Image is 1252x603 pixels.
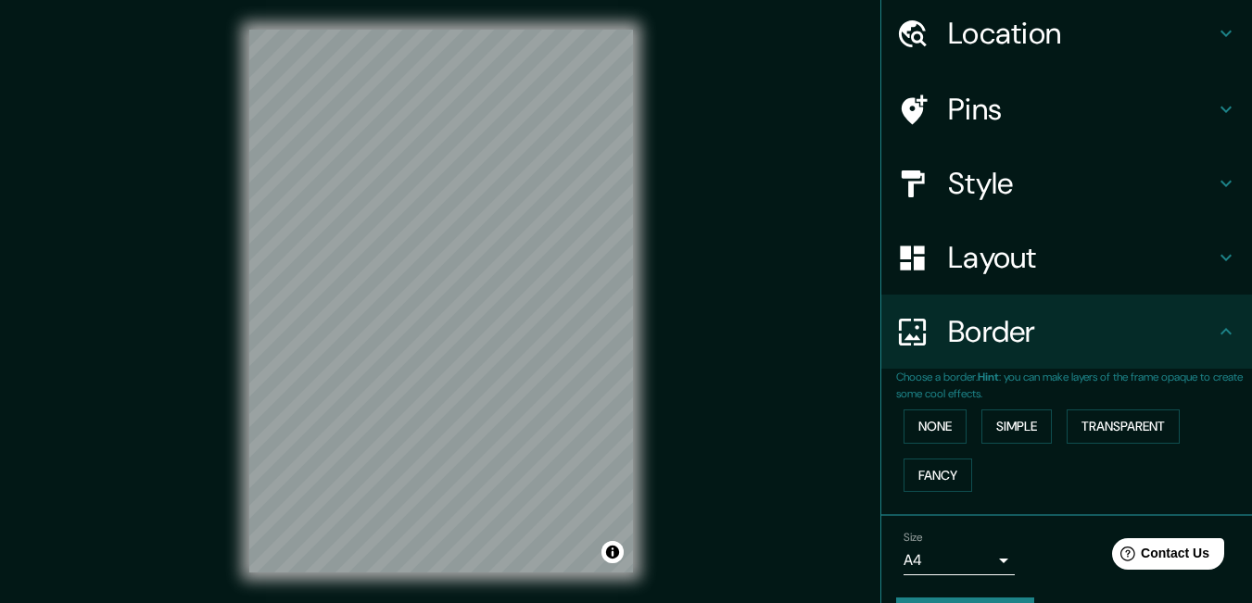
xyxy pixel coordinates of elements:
[1067,409,1180,444] button: Transparent
[249,30,633,572] canvas: Map
[881,72,1252,146] div: Pins
[978,370,999,384] b: Hint
[981,409,1052,444] button: Simple
[904,459,972,493] button: Fancy
[904,546,1015,575] div: A4
[601,541,624,563] button: Toggle attribution
[948,239,1215,276] h4: Layout
[881,146,1252,220] div: Style
[896,369,1252,402] p: Choose a border. : you can make layers of the frame opaque to create some cool effects.
[904,409,967,444] button: None
[881,220,1252,295] div: Layout
[948,91,1215,128] h4: Pins
[948,15,1215,52] h4: Location
[948,165,1215,202] h4: Style
[881,295,1252,369] div: Border
[948,313,1215,350] h4: Border
[1087,531,1232,583] iframe: Help widget launcher
[904,530,923,546] label: Size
